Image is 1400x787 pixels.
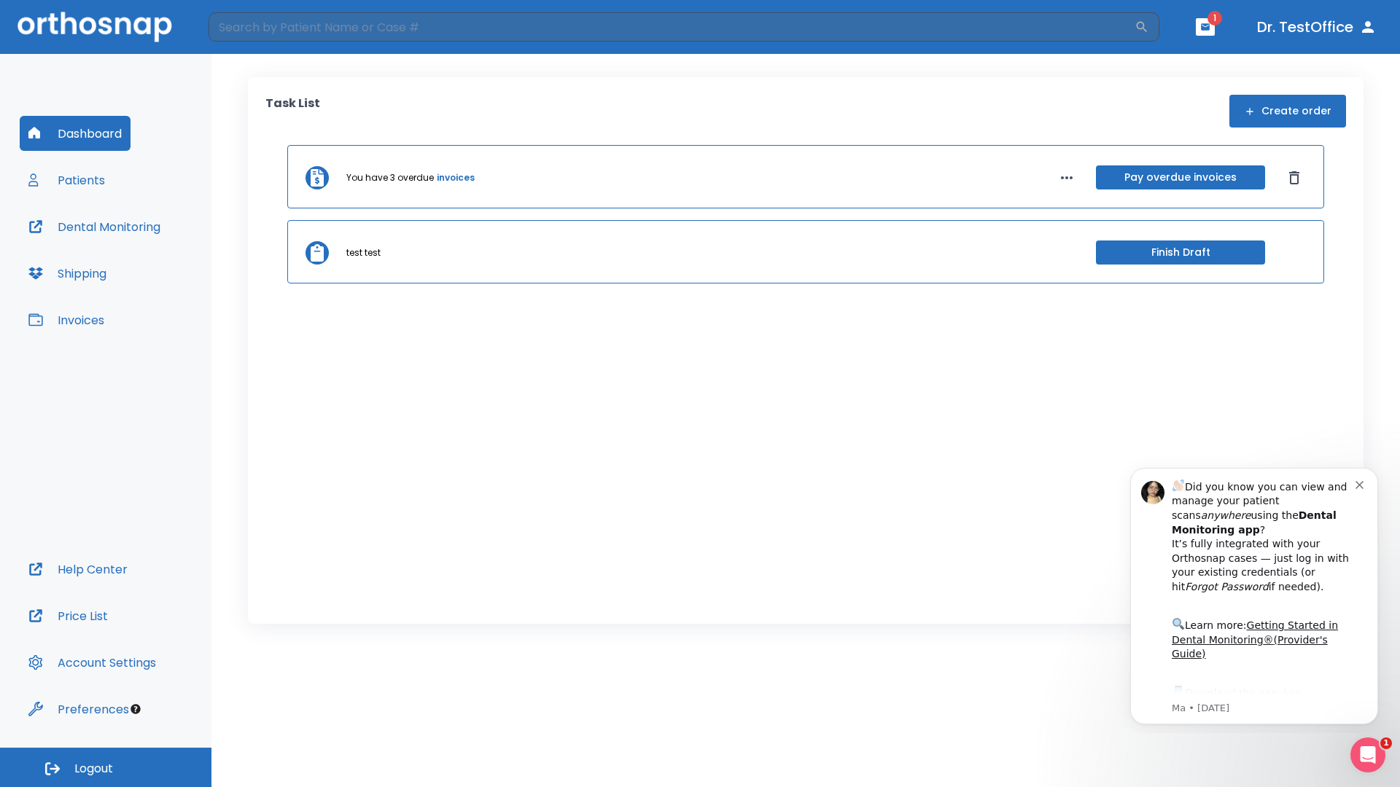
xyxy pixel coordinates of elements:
[20,552,136,587] button: Help Center
[1283,166,1306,189] button: Dismiss
[346,246,381,259] p: test test
[20,692,138,727] button: Preferences
[1096,165,1265,189] button: Pay overdue invoices
[63,232,193,259] a: App Store
[247,23,259,34] button: Dismiss notification
[63,247,247,260] p: Message from Ma, sent 6w ago
[20,256,115,291] button: Shipping
[20,209,169,244] button: Dental Monitoring
[1229,95,1346,128] button: Create order
[1096,240,1265,265] button: Finish Draft
[1380,737,1392,749] span: 1
[20,598,117,633] button: Price List
[346,171,434,184] p: You have 3 overdue
[20,302,113,337] button: Invoices
[17,12,172,42] img: Orthosnap
[20,163,114,197] button: Patients
[1108,455,1400,733] iframe: Intercom notifications message
[1207,11,1222,26] span: 1
[437,171,475,184] a: invoices
[20,645,165,680] button: Account Settings
[129,702,142,716] div: Tooltip anchor
[209,12,1135,42] input: Search by Patient Name or Case #
[74,761,113,777] span: Logout
[265,95,320,128] p: Task List
[20,116,131,151] button: Dashboard
[1251,14,1382,40] button: Dr. TestOffice
[1350,737,1385,772] iframe: Intercom live chat
[63,229,247,303] div: Download the app: | ​ Let us know if you need help getting started!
